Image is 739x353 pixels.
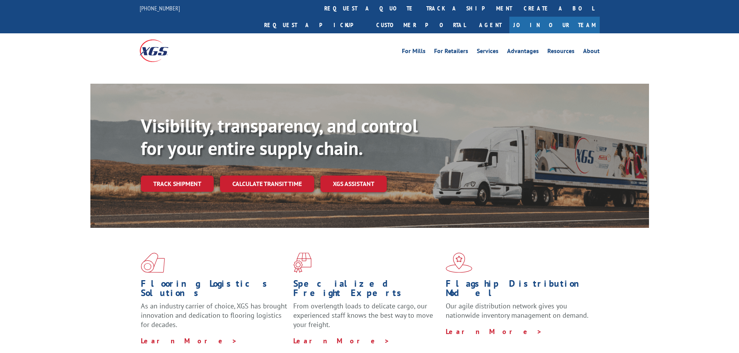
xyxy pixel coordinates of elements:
[446,301,588,320] span: Our agile distribution network gives you nationwide inventory management on demand.
[446,279,592,301] h1: Flagship Distribution Model
[141,253,165,273] img: xgs-icon-total-supply-chain-intelligence-red
[141,301,287,329] span: As an industry carrier of choice, XGS has brought innovation and dedication to flooring logistics...
[141,279,287,301] h1: Flooring Logistics Solutions
[370,17,471,33] a: Customer Portal
[547,48,575,57] a: Resources
[293,279,440,301] h1: Specialized Freight Experts
[402,48,426,57] a: For Mills
[583,48,600,57] a: About
[293,301,440,336] p: From overlength loads to delicate cargo, our experienced staff knows the best way to move your fr...
[446,327,542,336] a: Learn More >
[141,176,214,192] a: Track shipment
[141,336,237,345] a: Learn More >
[140,4,180,12] a: [PHONE_NUMBER]
[507,48,539,57] a: Advantages
[434,48,468,57] a: For Retailers
[220,176,314,192] a: Calculate transit time
[293,336,390,345] a: Learn More >
[509,17,600,33] a: Join Our Team
[293,253,312,273] img: xgs-icon-focused-on-flooring-red
[320,176,387,192] a: XGS ASSISTANT
[471,17,509,33] a: Agent
[141,114,418,160] b: Visibility, transparency, and control for your entire supply chain.
[258,17,370,33] a: Request a pickup
[446,253,472,273] img: xgs-icon-flagship-distribution-model-red
[477,48,498,57] a: Services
